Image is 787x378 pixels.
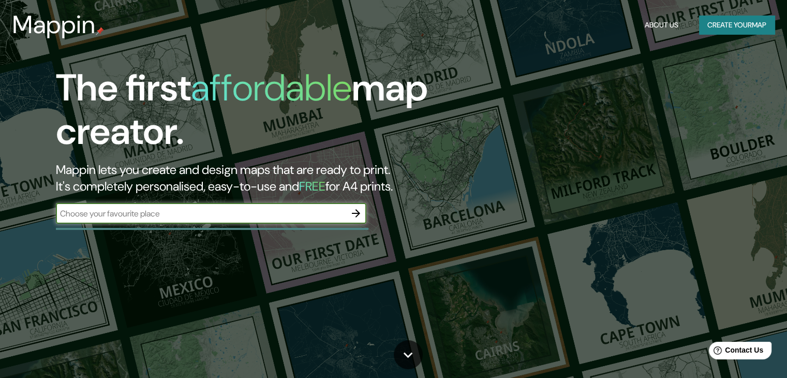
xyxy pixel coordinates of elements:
[191,64,352,112] h1: affordable
[56,66,450,162] h1: The first map creator.
[641,16,682,35] button: About Us
[56,162,450,195] h2: Mappin lets you create and design maps that are ready to print. It's completely personalised, eas...
[299,178,325,194] h5: FREE
[56,208,346,220] input: Choose your favourite place
[12,10,96,39] h3: Mappin
[96,27,104,35] img: mappin-pin
[699,16,775,35] button: Create yourmap
[695,338,776,367] iframe: Help widget launcher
